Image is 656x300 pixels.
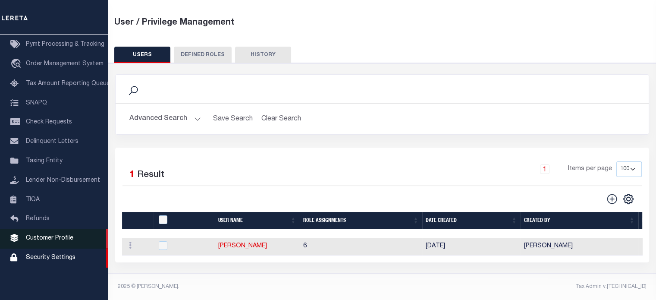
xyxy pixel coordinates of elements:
span: Taxing Entity [26,158,63,164]
a: [PERSON_NAME] [218,243,267,249]
span: Order Management System [26,61,104,67]
span: Lender Non-Disbursement [26,177,100,183]
th: Role Assignments: activate to sort column ascending [300,212,422,230]
button: Advanced Search [129,111,201,127]
span: SNAPQ [26,100,47,106]
span: Customer Profile [26,235,73,241]
span: Check Requests [26,119,72,125]
span: 1 [129,171,135,180]
div: 2025 © [PERSON_NAME]. [111,283,382,291]
span: Items per page [568,164,612,174]
span: Tax Amount Reporting Queue [26,81,110,87]
span: Pymt Processing & Tracking [26,41,104,47]
span: Refunds [26,216,50,222]
th: Created By: activate to sort column ascending [521,212,638,230]
button: Clear Search [258,111,305,127]
span: Delinquent Letters [26,139,78,145]
button: USERS [114,47,170,63]
button: DEFINED ROLES [174,47,232,63]
td: [DATE] [422,238,521,256]
td: [PERSON_NAME] [521,238,638,256]
th: Date Created: activate to sort column ascending [422,212,521,230]
a: 1 [540,164,549,174]
div: User / Privilege Management [114,16,650,29]
i: travel_explore [10,59,24,70]
th: User Name: activate to sort column ascending [215,212,300,230]
label: Result [137,168,164,182]
td: 6 [300,238,422,256]
button: Save Search [208,111,258,127]
th: UserID [154,212,215,230]
span: Security Settings [26,255,75,261]
div: Tax Admin v.[TECHNICAL_ID] [389,283,647,291]
span: TIQA [26,196,40,202]
button: HISTORY [235,47,291,63]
